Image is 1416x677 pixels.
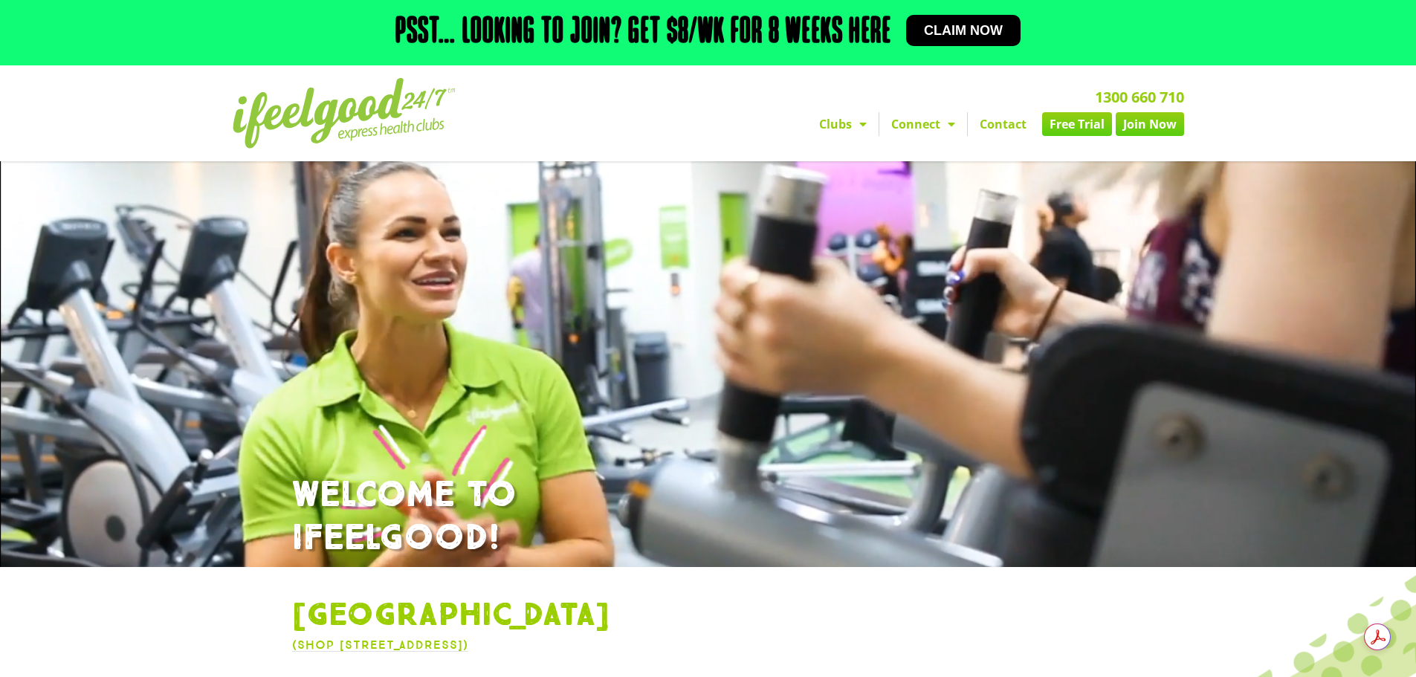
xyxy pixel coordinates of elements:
[292,597,1125,635] h1: [GEOGRAPHIC_DATA]
[968,112,1038,136] a: Contact
[292,638,468,652] a: (Shop [STREET_ADDRESS])
[571,112,1184,136] nav: Menu
[807,112,879,136] a: Clubs
[1042,112,1112,136] a: Free Trial
[1095,87,1184,107] a: 1300 660 710
[292,474,1125,560] h1: WELCOME TO IFEELGOOD!
[924,24,1003,37] span: Claim now
[879,112,967,136] a: Connect
[1116,112,1184,136] a: Join Now
[395,15,891,51] h2: Psst… Looking to join? Get $8/wk for 8 weeks here
[906,15,1021,46] a: Claim now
